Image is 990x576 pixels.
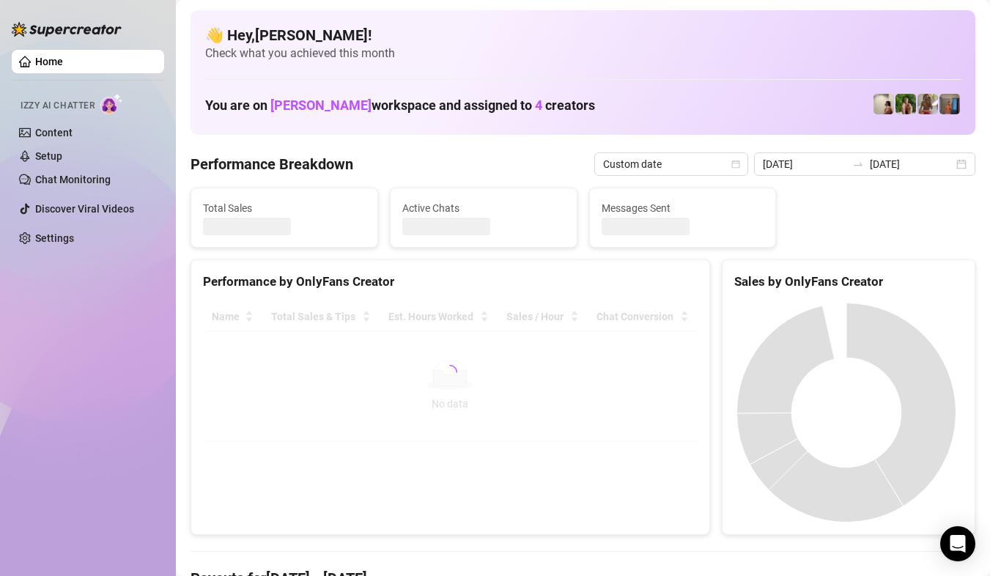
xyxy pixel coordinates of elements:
h4: Performance Breakdown [191,154,353,174]
img: AI Chatter [100,93,123,114]
img: Nathaniel [917,94,938,114]
span: Custom date [603,153,739,175]
a: Discover Viral Videos [35,203,134,215]
span: 4 [535,97,542,113]
span: Messages Sent [602,200,764,216]
img: Wayne [939,94,960,114]
div: Sales by OnlyFans Creator [734,272,963,292]
input: End date [870,156,953,172]
img: Ralphy [873,94,894,114]
span: Total Sales [203,200,366,216]
span: swap-right [852,158,864,170]
a: Chat Monitoring [35,174,111,185]
img: Nathaniel [895,94,916,114]
div: Open Intercom Messenger [940,526,975,561]
a: Setup [35,150,62,162]
span: [PERSON_NAME] [270,97,372,113]
h4: 👋 Hey, [PERSON_NAME] ! [205,25,961,45]
input: Start date [763,156,846,172]
a: Content [35,127,73,139]
span: Check what you achieved this month [205,45,961,62]
span: to [852,158,864,170]
img: logo-BBDzfeDw.svg [12,22,122,37]
span: calendar [731,160,740,169]
span: loading [441,363,459,381]
span: Active Chats [402,200,565,216]
a: Home [35,56,63,67]
div: Performance by OnlyFans Creator [203,272,698,292]
span: Izzy AI Chatter [21,99,95,113]
h1: You are on workspace and assigned to creators [205,97,595,114]
a: Settings [35,232,74,244]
